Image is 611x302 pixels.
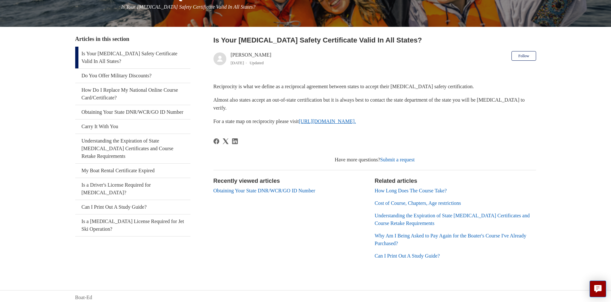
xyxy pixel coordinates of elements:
[213,138,219,144] a: Facebook
[250,60,264,65] li: Updated
[75,134,190,163] a: Understanding the Expiration of State [MEDICAL_DATA] Certificates and Course Retake Requirements
[75,105,190,119] a: Obtaining Your State DNR/WCR/GO ID Number
[375,253,440,259] a: Can I Print Out A Study Guide?
[213,96,536,112] p: Almost also states accept an out-of-state certification but it is always best to contact the stat...
[75,47,190,68] a: Is Your [MEDICAL_DATA] Safety Certificate Valid In All States?
[213,117,536,126] p: For a state map on reciprocity please visit
[75,200,190,214] a: Can I Print Out A Study Guide?
[213,188,315,193] a: Obtaining Your State DNR/WCR/GO ID Number
[75,294,92,301] a: Boat-Ed
[75,178,190,200] a: Is a Driver's License Required for [MEDICAL_DATA]?
[223,138,229,144] a: X Corp
[213,156,536,164] div: Have more questions?
[75,214,190,236] a: Is a [MEDICAL_DATA] License Required for Jet Ski Operation?
[380,157,415,162] a: Submit a request
[75,120,190,134] a: Carry It With You
[375,233,527,246] a: Why Am I Being Asked to Pay Again for the Boater's Course I've Already Purchased?
[590,281,606,297] button: Live chat
[213,82,536,91] p: Reciprocity is what we define as a reciprocal agreement between states to accept their [MEDICAL_D...
[75,36,129,42] span: Articles in this section
[75,69,190,83] a: Do You Offer Military Discounts?
[75,83,190,105] a: How Do I Replace My National Online Course Card/Certificate?
[232,138,238,144] svg: Share this page on LinkedIn
[213,35,536,45] h2: Is Your Boating Safety Certificate Valid In All States?
[299,119,356,124] a: [URL][DOMAIN_NAME].
[223,138,229,144] svg: Share this page on X Corp
[213,138,219,144] svg: Share this page on Facebook
[375,177,536,185] h2: Related articles
[121,4,256,10] span: Is Your [MEDICAL_DATA] Safety Certificate Valid In All States?
[231,60,244,65] time: 03/01/2024, 16:48
[213,177,368,185] h2: Recently viewed articles
[375,213,530,226] a: Understanding the Expiration of State [MEDICAL_DATA] Certificates and Course Retake Requirements
[232,138,238,144] a: LinkedIn
[375,200,461,206] a: Cost of Course, Chapters, Age restrictions
[231,51,271,66] div: [PERSON_NAME]
[375,188,447,193] a: How Long Does The Course Take?
[511,51,536,61] button: Follow Article
[75,164,190,178] a: My Boat Rental Certificate Expired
